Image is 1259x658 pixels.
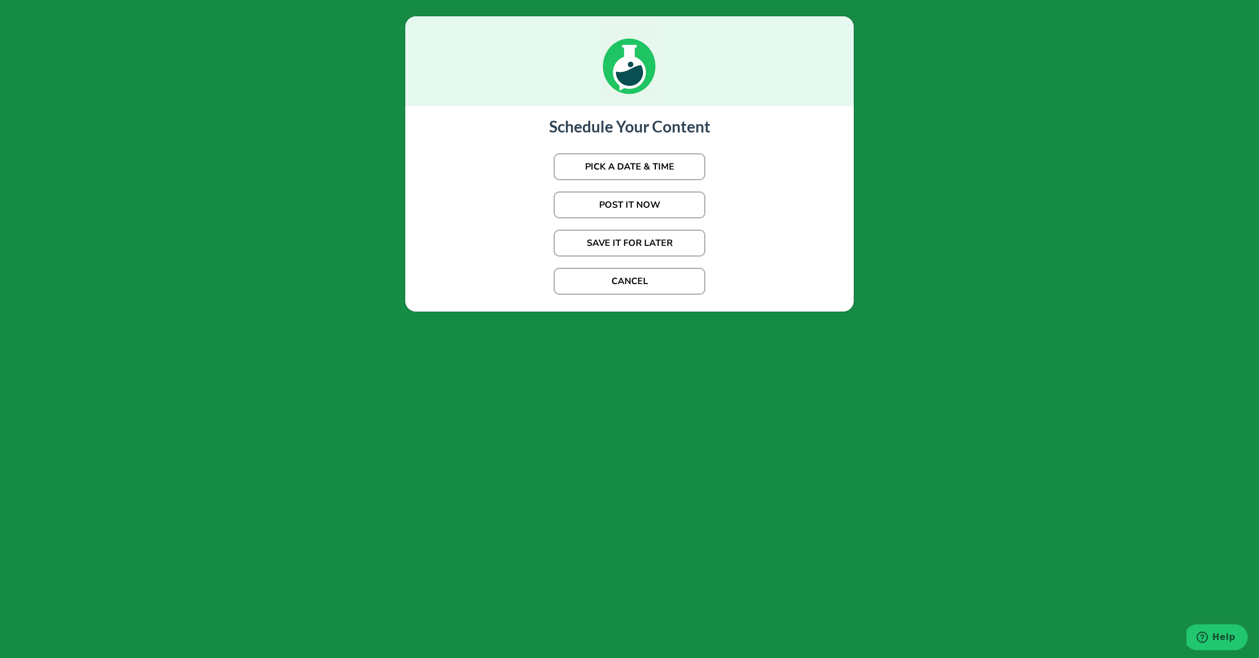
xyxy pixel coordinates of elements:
[554,191,705,218] button: POST IT NOW
[601,16,658,97] img: loading_green.c7b22621.gif
[416,117,843,136] h3: Schedule Your Content
[554,230,705,257] button: SAVE IT FOR LATER
[554,153,705,180] button: PICK A DATE & TIME
[554,268,705,295] button: CANCEL
[1186,624,1248,652] iframe: Opens a widget where you can find more information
